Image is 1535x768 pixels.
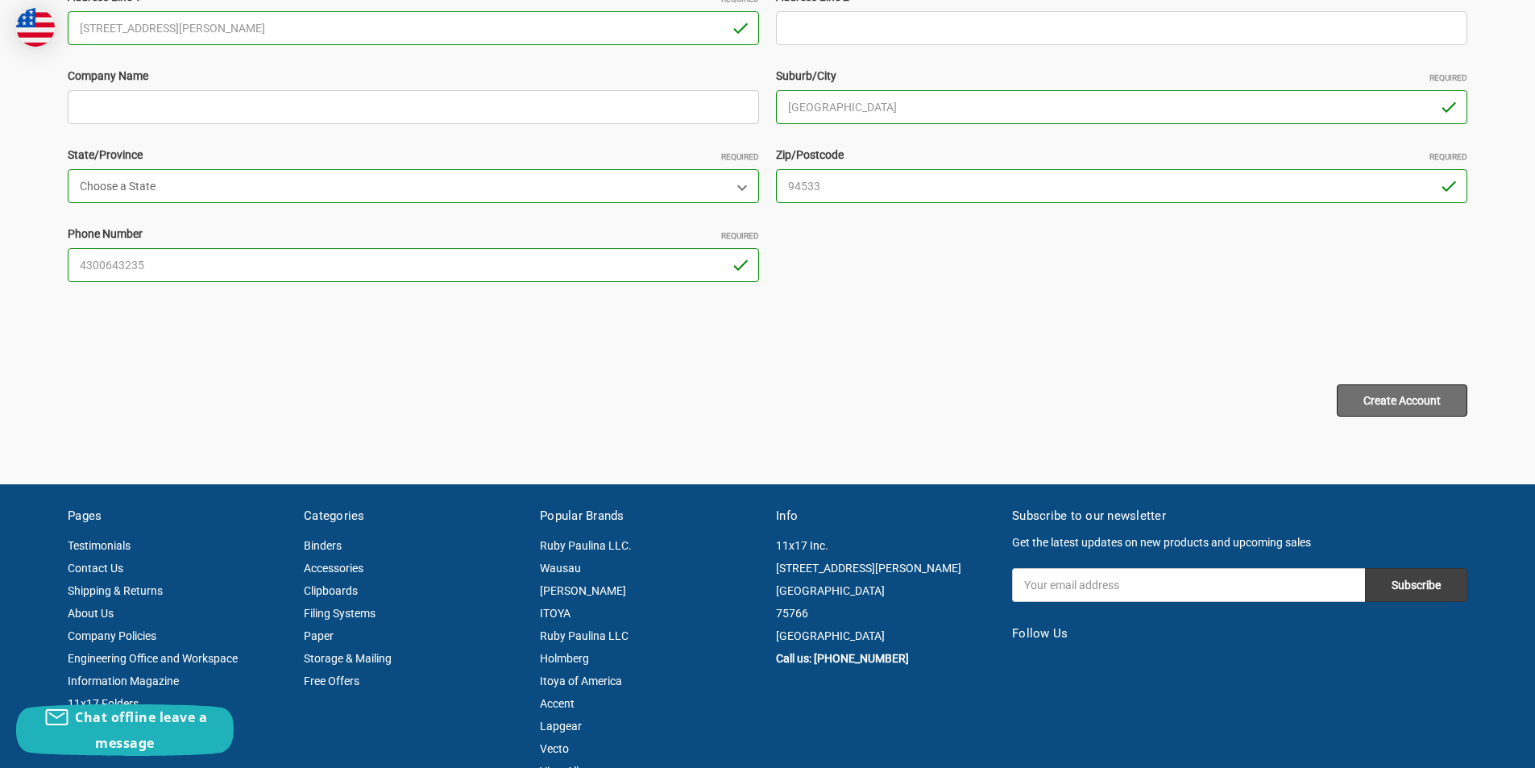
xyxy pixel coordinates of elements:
[68,226,759,243] label: Phone Number
[1012,568,1365,602] input: Your email address
[1337,384,1467,417] input: Create Account
[68,68,759,85] label: Company Name
[1429,72,1467,84] small: Required
[68,652,238,687] a: Engineering Office and Workspace Information Magazine
[776,652,909,665] a: Call us: [PHONE_NUMBER]
[304,584,358,597] a: Clipboards
[721,230,759,242] small: Required
[16,704,234,756] button: Chat offline leave a message
[776,534,995,647] address: 11x17 Inc. [STREET_ADDRESS][PERSON_NAME] [GEOGRAPHIC_DATA] 75766 [GEOGRAPHIC_DATA]
[540,562,581,575] a: Wausau
[1429,151,1467,163] small: Required
[540,720,582,733] a: Lapgear
[304,652,392,665] a: Storage & Mailing
[776,147,1467,164] label: Zip/Postcode
[540,507,759,525] h5: Popular Brands
[68,507,287,525] h5: Pages
[304,607,375,620] a: Filing Systems
[776,507,995,525] h5: Info
[304,507,523,525] h5: Categories
[540,742,569,755] a: Vecto
[540,675,622,687] a: Itoya of America
[68,562,123,575] a: Contact Us
[16,8,55,47] img: duty and tax information for United States
[540,584,626,597] a: [PERSON_NAME]
[304,539,342,552] a: Binders
[1012,625,1467,643] h5: Follow Us
[68,147,759,164] label: State/Province
[75,708,207,752] span: Chat offline leave a message
[304,675,359,687] a: Free Offers
[68,539,131,552] a: Testimonials
[540,697,575,710] a: Accent
[721,151,759,163] small: Required
[540,652,589,665] a: Holmberg
[68,629,156,642] a: Company Policies
[304,562,363,575] a: Accessories
[540,539,632,552] a: Ruby Paulina LLC.
[776,68,1467,85] label: Suburb/City
[540,629,629,642] a: Ruby Paulina LLC
[1365,568,1467,602] input: Subscribe
[68,607,114,620] a: About Us
[1012,507,1467,525] h5: Subscribe to our newsletter
[540,607,570,620] a: ITOYA
[68,584,163,597] a: Shipping & Returns
[1012,534,1467,551] p: Get the latest updates on new products and upcoming sales
[68,305,313,367] iframe: reCAPTCHA
[304,629,334,642] a: Paper
[68,697,139,710] a: 11x17 Folders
